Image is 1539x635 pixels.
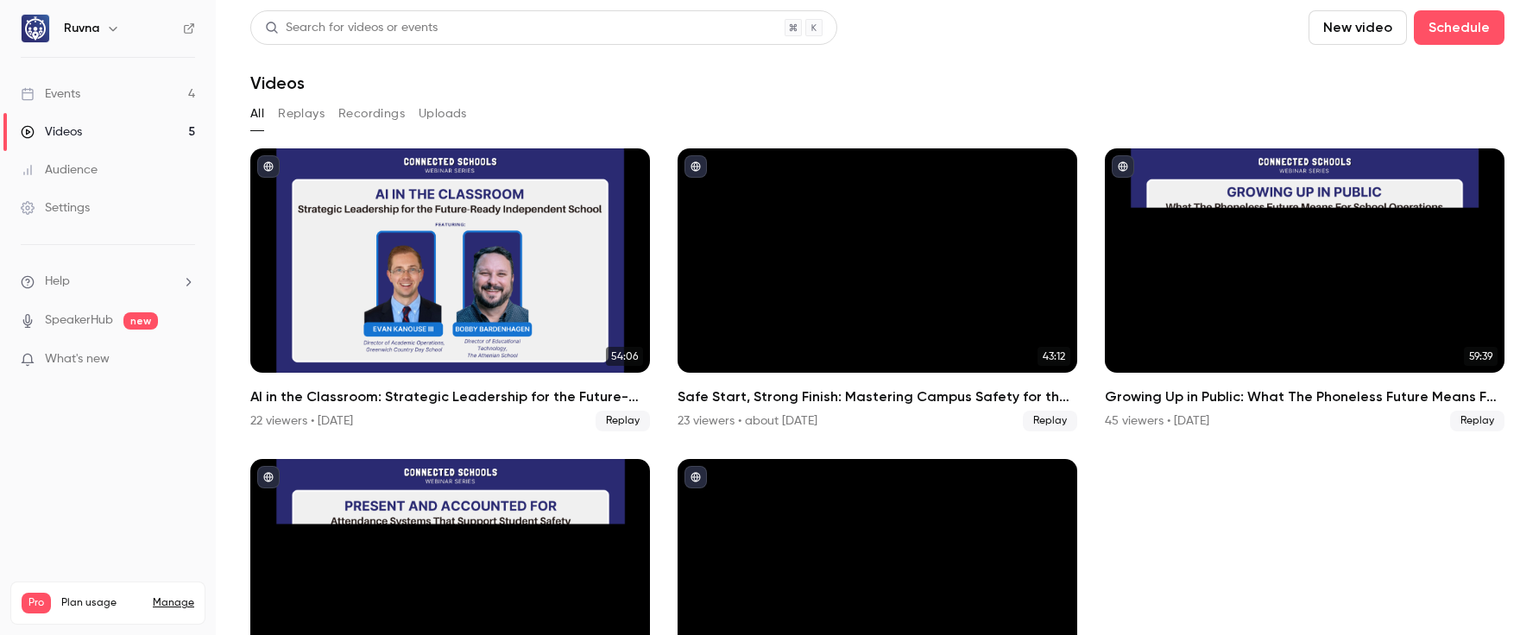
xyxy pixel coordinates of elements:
[45,273,70,291] span: Help
[21,85,80,103] div: Events
[1112,155,1134,178] button: published
[45,350,110,368] span: What's new
[21,199,90,217] div: Settings
[45,311,113,330] a: SpeakerHub
[257,155,280,178] button: published
[596,411,650,431] span: Replay
[250,387,650,407] h2: AI in the Classroom: Strategic Leadership for the Future-Ready Independent School
[250,10,1504,625] section: Videos
[678,412,817,430] div: 23 viewers • about [DATE]
[250,148,650,431] li: AI in the Classroom: Strategic Leadership for the Future-Ready Independent School
[250,100,264,128] button: All
[22,15,49,42] img: Ruvna
[684,155,707,178] button: published
[1309,10,1407,45] button: New video
[21,123,82,141] div: Videos
[123,312,158,330] span: new
[250,412,353,430] div: 22 viewers • [DATE]
[1450,411,1504,431] span: Replay
[1105,412,1209,430] div: 45 viewers • [DATE]
[1105,148,1504,431] li: Growing Up in Public: What The Phoneless Future Means For School Operations
[153,596,194,610] a: Manage
[278,100,325,128] button: Replays
[21,273,195,291] li: help-dropdown-opener
[684,466,707,488] button: published
[174,352,195,368] iframe: Noticeable Trigger
[21,161,98,179] div: Audience
[1464,347,1498,366] span: 59:39
[22,593,51,613] span: Pro
[1414,10,1504,45] button: Schedule
[257,466,280,488] button: published
[419,100,467,128] button: Uploads
[606,347,643,366] span: 54:06
[250,148,650,431] a: 54:06AI in the Classroom: Strategic Leadership for the Future-Ready Independent School22 viewers ...
[1038,347,1070,366] span: 43:12
[1105,387,1504,407] h2: Growing Up in Public: What The Phoneless Future Means For School Operations
[265,19,438,37] div: Search for videos or events
[678,387,1077,407] h2: Safe Start, Strong Finish: Mastering Campus Safety for the New School Year
[1023,411,1077,431] span: Replay
[678,148,1077,431] li: Safe Start, Strong Finish: Mastering Campus Safety for the New School Year
[338,100,405,128] button: Recordings
[1105,148,1504,431] a: 59:39Growing Up in Public: What The Phoneless Future Means For School Operations45 viewers • [DAT...
[64,20,99,37] h6: Ruvna
[678,148,1077,431] a: 43:12Safe Start, Strong Finish: Mastering Campus Safety for the New School Year23 viewers • about...
[61,596,142,610] span: Plan usage
[250,72,305,93] h1: Videos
